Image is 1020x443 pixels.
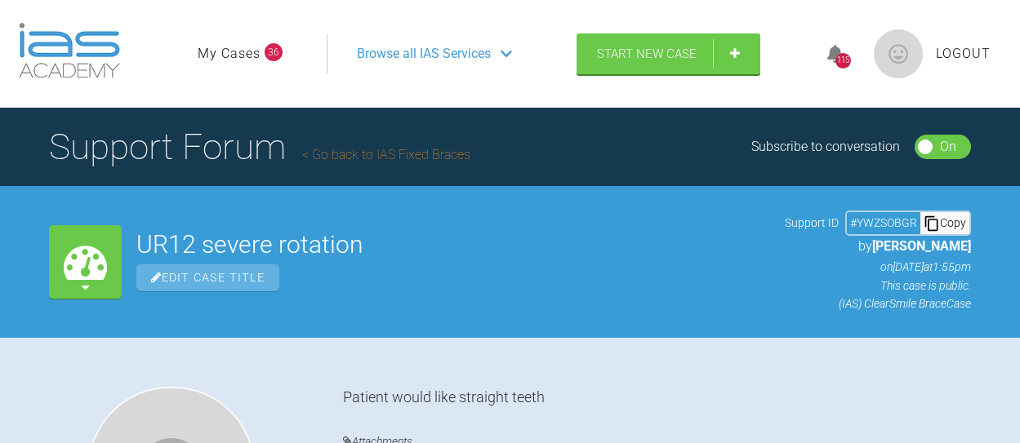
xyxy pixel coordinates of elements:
[19,23,120,78] img: logo-light.3e3ef733.png
[136,264,279,291] span: Edit Case Title
[49,118,470,175] h1: Support Forum
[597,47,697,61] span: Start New Case
[577,33,760,74] a: Start New Case
[357,43,491,64] span: Browse all IAS Services
[835,53,851,69] div: 115
[265,43,283,61] span: 36
[751,136,900,157] div: Subscribe to conversation
[198,43,261,64] a: My Cases
[872,238,971,254] span: [PERSON_NAME]
[847,214,920,232] div: # YWZSOBGR
[936,43,991,64] a: Logout
[136,233,770,257] h2: UR12 severe rotation
[785,295,971,312] p: (IAS) ClearSmile Brace Case
[940,136,956,157] div: On
[343,387,971,407] div: Patient would like straight teeth
[874,29,923,78] img: profile.png
[920,212,969,233] div: Copy
[785,258,971,276] p: on [DATE] at 1:55pm
[785,277,971,295] p: This case is public.
[785,214,839,232] span: Support ID
[302,147,470,162] a: Go back to IAS Fixed Braces
[785,236,971,257] p: by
